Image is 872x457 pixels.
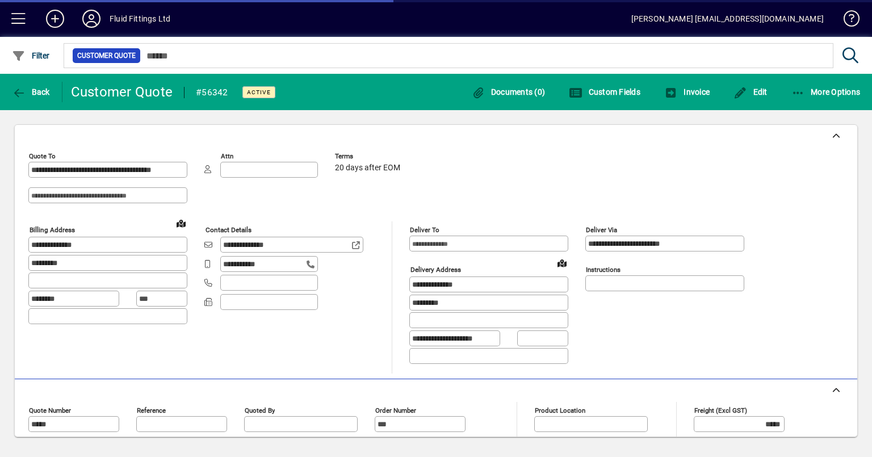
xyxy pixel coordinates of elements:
[335,163,400,173] span: 20 days after EOM
[694,406,747,414] mat-label: Freight (excl GST)
[29,152,56,160] mat-label: Quote To
[73,9,110,29] button: Profile
[335,153,403,160] span: Terms
[664,87,710,97] span: Invoice
[535,406,585,414] mat-label: Product location
[110,10,170,28] div: Fluid Fittings Ltd
[172,214,190,232] a: View on map
[77,50,136,61] span: Customer Quote
[631,10,824,28] div: [PERSON_NAME] [EMAIL_ADDRESS][DOMAIN_NAME]
[196,83,228,102] div: #56342
[569,87,640,97] span: Custom Fields
[586,226,617,234] mat-label: Deliver via
[566,82,643,102] button: Custom Fields
[37,9,73,29] button: Add
[791,87,861,97] span: More Options
[12,87,50,97] span: Back
[733,87,768,97] span: Edit
[245,406,275,414] mat-label: Quoted by
[468,82,548,102] button: Documents (0)
[71,83,173,101] div: Customer Quote
[9,82,53,102] button: Back
[375,406,416,414] mat-label: Order number
[553,254,571,272] a: View on map
[12,51,50,60] span: Filter
[221,152,233,160] mat-label: Attn
[586,266,621,274] mat-label: Instructions
[661,82,712,102] button: Invoice
[9,45,53,66] button: Filter
[731,82,770,102] button: Edit
[410,226,439,234] mat-label: Deliver To
[247,89,271,96] span: Active
[29,406,71,414] mat-label: Quote number
[789,82,863,102] button: More Options
[471,87,545,97] span: Documents (0)
[835,2,858,39] a: Knowledge Base
[137,406,166,414] mat-label: Reference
